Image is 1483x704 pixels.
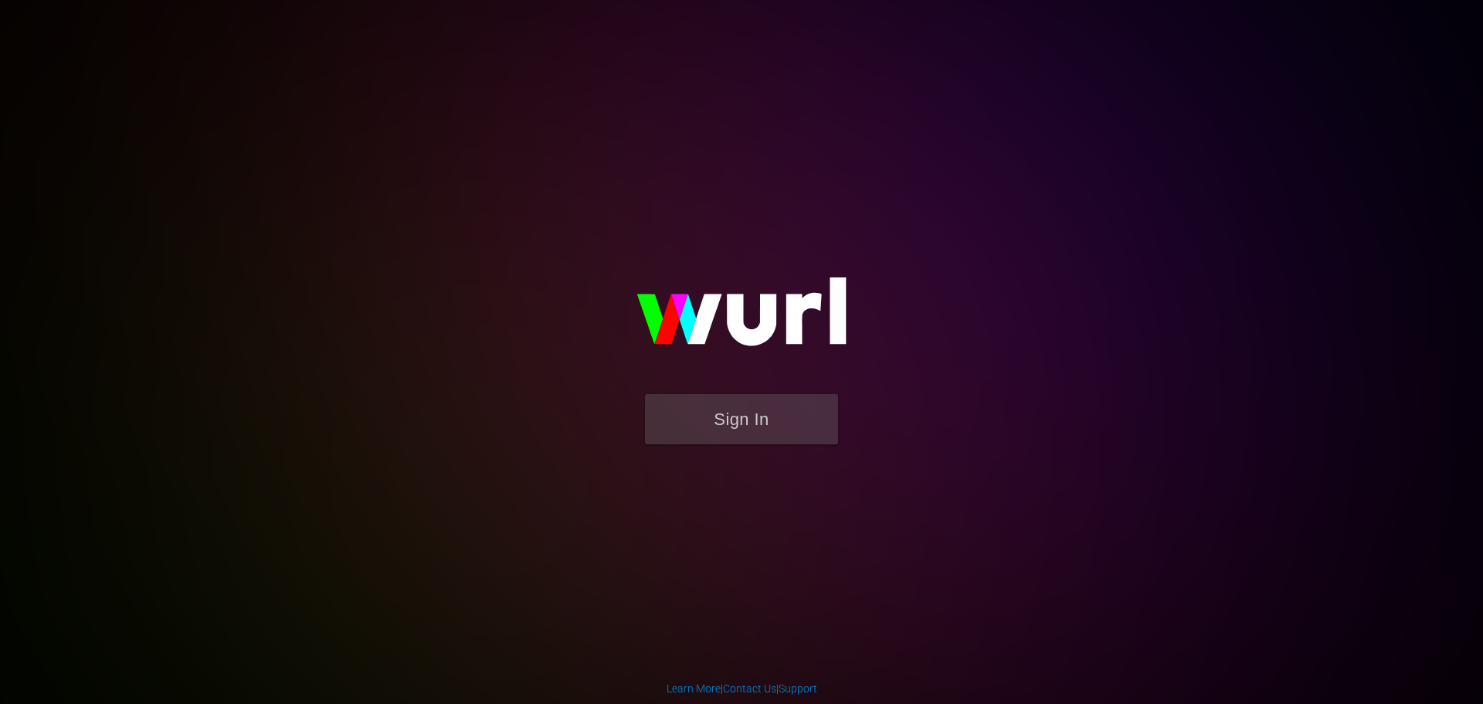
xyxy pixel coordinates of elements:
button: Sign In [645,394,838,444]
a: Learn More [667,682,721,695]
a: Support [779,682,817,695]
div: | | [667,681,817,696]
img: wurl-logo-on-black-223613ac3d8ba8fe6dc639794a292ebdb59501304c7dfd60c99c58986ef67473.svg [587,244,896,394]
a: Contact Us [723,682,776,695]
